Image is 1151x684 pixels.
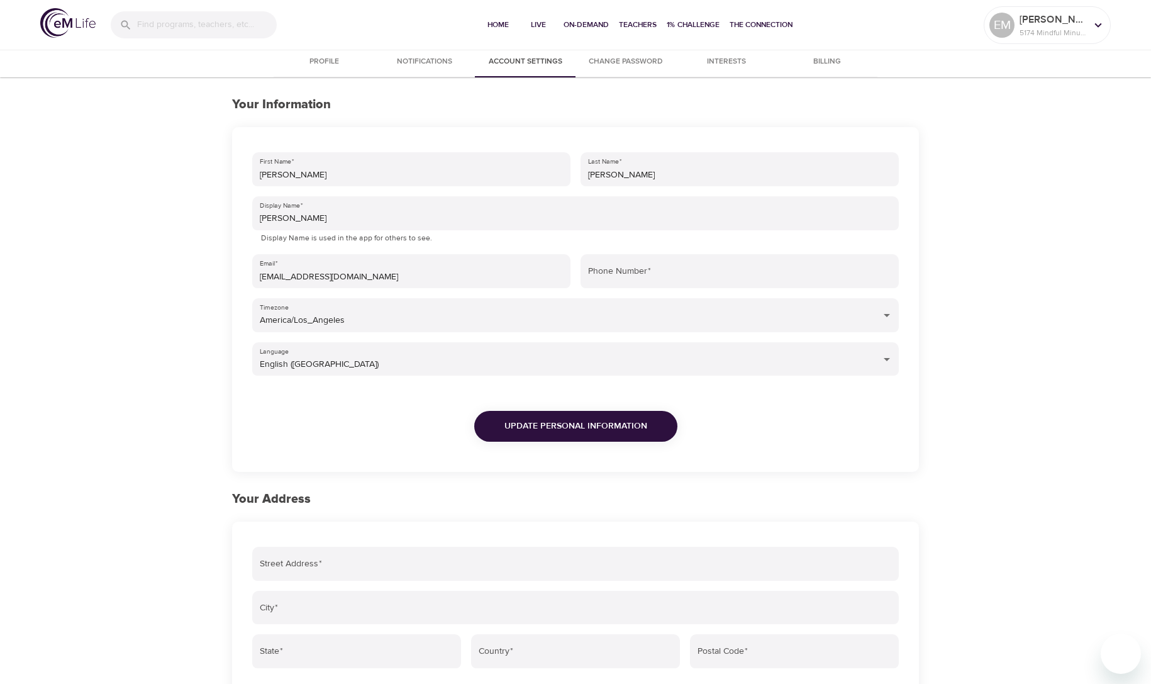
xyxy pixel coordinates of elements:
[583,55,669,69] span: Change Password
[474,411,677,442] button: Update Personal Information
[684,55,769,69] span: Interests
[1020,27,1086,38] p: 5174 Mindful Minutes
[252,298,899,332] div: America/Los_Angeles
[40,8,96,38] img: logo
[281,55,367,69] span: Profile
[232,492,919,507] h2: Your Address
[989,13,1015,38] div: EM
[1020,12,1086,27] p: [PERSON_NAME]
[784,55,870,69] span: Billing
[667,18,720,31] span: 1% Challenge
[619,18,657,31] span: Teachers
[252,342,899,376] div: English ([GEOGRAPHIC_DATA])
[1101,634,1141,674] iframe: Button to launch messaging window
[382,55,467,69] span: Notifications
[261,232,890,245] p: Display Name is used in the app for others to see.
[232,98,919,112] h3: Your Information
[137,11,277,38] input: Find programs, teachers, etc...
[483,18,513,31] span: Home
[504,418,647,434] span: Update Personal Information
[730,18,792,31] span: The Connection
[523,18,553,31] span: Live
[564,18,609,31] span: On-Demand
[482,55,568,69] span: Account Settings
